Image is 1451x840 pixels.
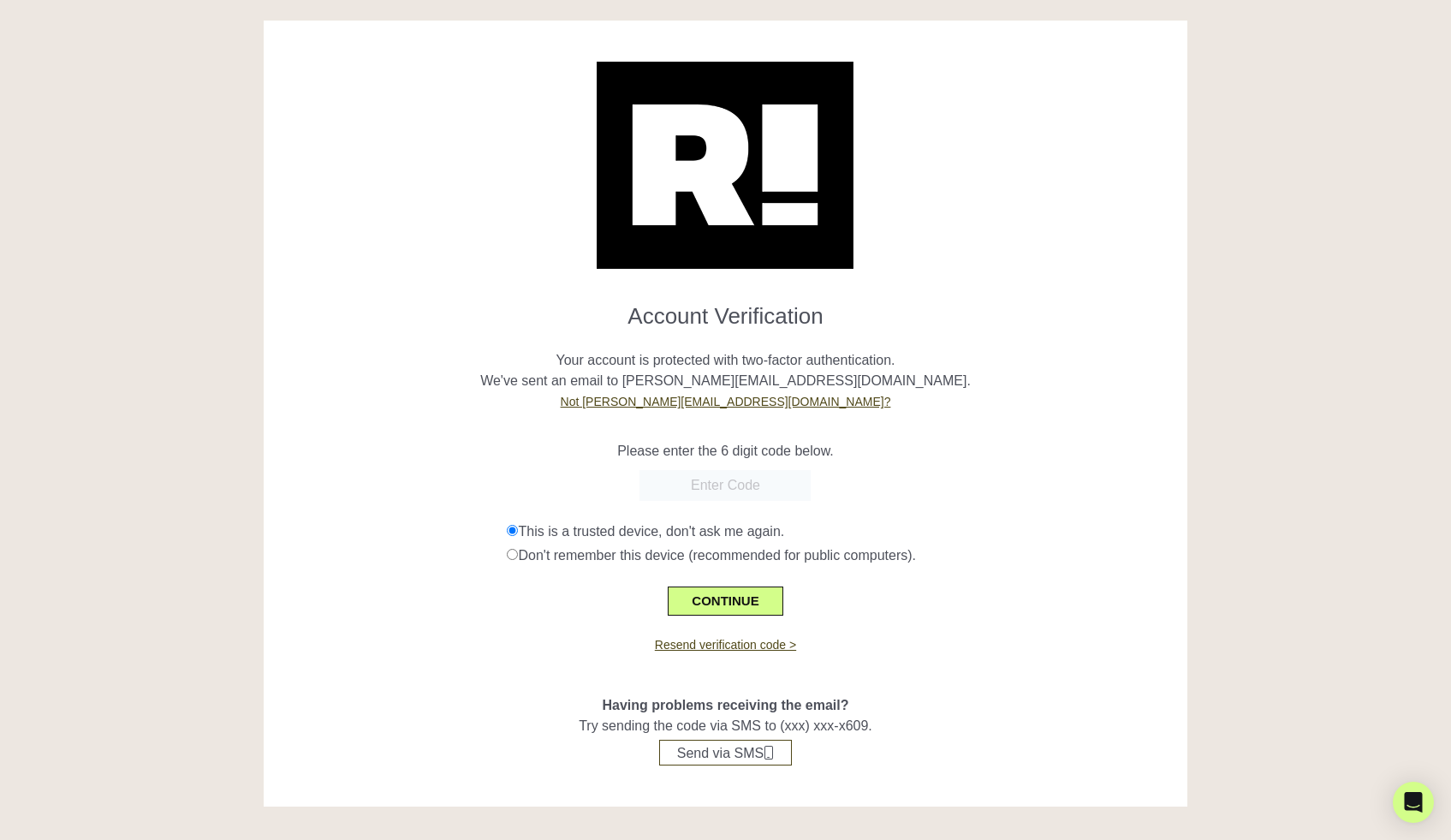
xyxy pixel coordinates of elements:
h1: Account Verification [277,289,1175,330]
div: Try sending the code via SMS to (xxx) xxx-x609. [277,654,1175,766]
button: Send via SMS [659,740,792,766]
div: This is a trusted device, don't ask me again. [507,521,1174,542]
div: Open Intercom Messenger [1393,782,1434,823]
span: Having problems receiving the email? [602,698,848,712]
p: Your account is protected with two-factor authentication. We've sent an email to [PERSON_NAME][EM... [277,330,1175,412]
button: CONTINUE [668,587,782,616]
a: Resend verification code > [655,638,796,652]
p: Please enter the 6 digit code below. [277,441,1175,462]
a: Not [PERSON_NAME][EMAIL_ADDRESS][DOMAIN_NAME]? [561,395,891,408]
input: Enter Code [639,470,811,501]
div: Don't remember this device (recommended for public computers). [507,545,1174,566]
img: Retention.com [597,62,853,269]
